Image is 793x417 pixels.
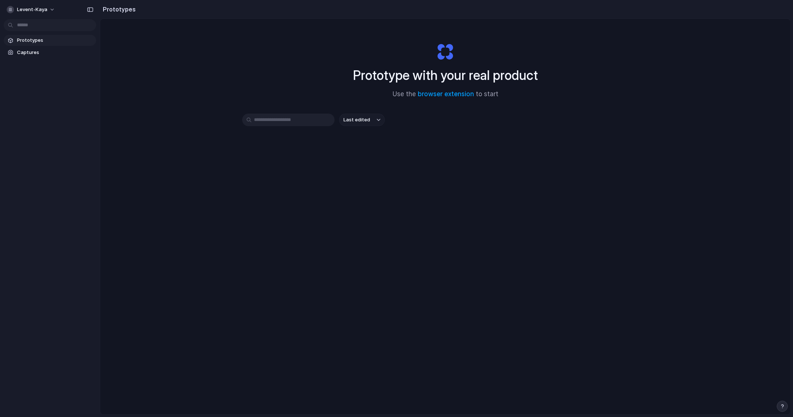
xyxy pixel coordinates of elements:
[418,90,474,98] a: browser extension
[4,4,59,16] button: levent-kaya
[17,37,93,44] span: Prototypes
[4,35,96,46] a: Prototypes
[343,116,370,124] span: Last edited
[339,114,385,126] button: Last edited
[100,5,136,14] h2: Prototypes
[4,47,96,58] a: Captures
[17,6,47,13] span: levent-kaya
[353,65,538,85] h1: Prototype with your real product
[17,49,93,56] span: Captures
[393,90,498,99] span: Use the to start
